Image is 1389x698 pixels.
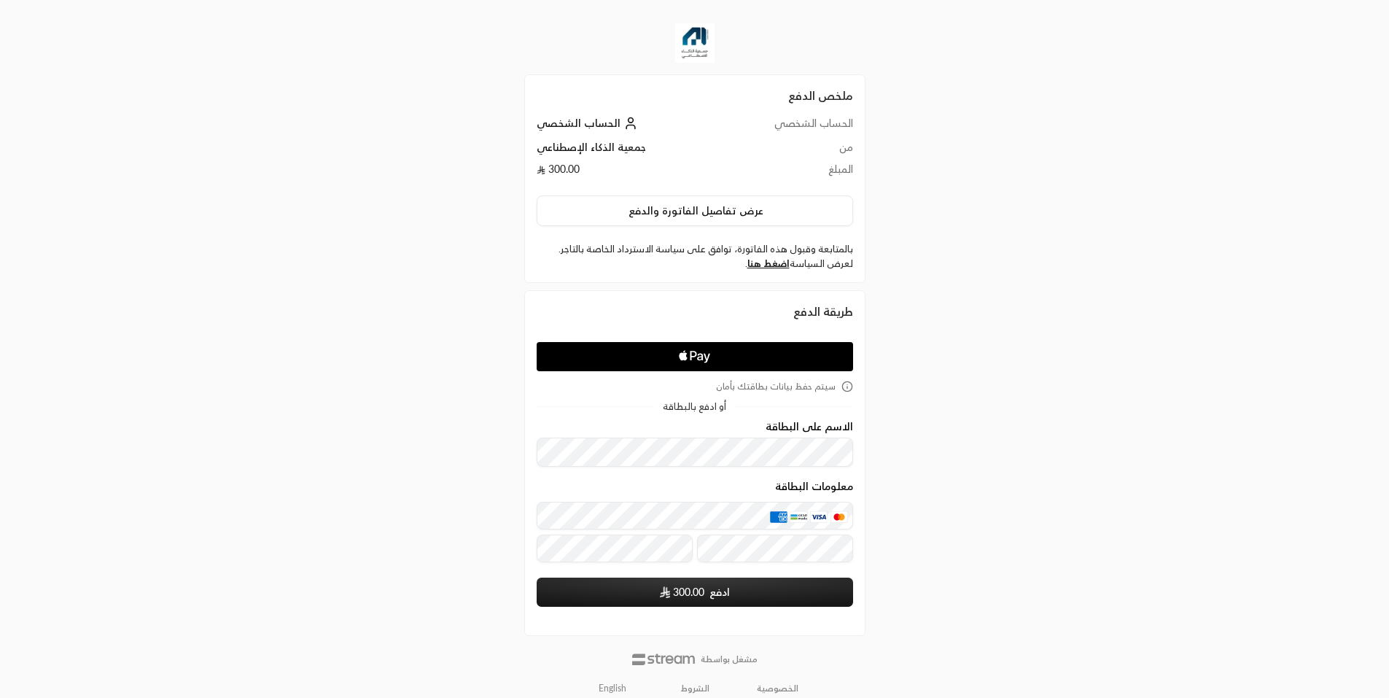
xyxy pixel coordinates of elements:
td: 300.00 [537,162,720,184]
button: عرض تفاصيل الفاتورة والدفع [537,195,853,226]
div: معلومات البطاقة [537,481,853,567]
span: سيتم حفظ بيانات بطاقتك بأمان [716,381,836,392]
img: Company Logo [675,23,715,63]
span: الحساب الشخصي [537,117,620,129]
input: تاريخ الانتهاء [537,535,693,562]
a: الشروط [681,683,709,694]
label: الاسم على البطاقة [766,421,853,433]
div: طريقة الدفع [537,303,853,320]
span: أو ادفع بالبطاقة [663,402,726,411]
a: الحساب الشخصي [537,117,641,129]
h2: ملخص الدفع [537,87,853,104]
input: بطاقة ائتمانية [537,502,853,530]
td: المبلغ [720,162,853,184]
p: مشغل بواسطة [701,654,758,665]
td: من [720,140,853,162]
img: AMEX [770,511,787,523]
label: بالمتابعة وقبول هذه الفاتورة، توافق على سياسة الاسترداد الخاصة بالتاجر. لعرض السياسة . [537,242,853,271]
img: SAR [660,586,670,598]
span: 300.00 [673,585,704,600]
img: MADA [790,511,807,523]
a: اضغط هنا [747,257,790,269]
legend: معلومات البطاقة [775,481,853,492]
td: جمعية الذكاء الإصطناعي [537,140,720,162]
input: رمز التحقق CVC [697,535,853,562]
img: Visa [810,511,828,523]
td: الحساب الشخصي [720,116,853,140]
button: ادفع SAR300.00 [537,578,853,607]
div: الاسم على البطاقة [537,421,853,467]
img: MasterCard [830,511,848,523]
a: الخصوصية [757,683,798,694]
